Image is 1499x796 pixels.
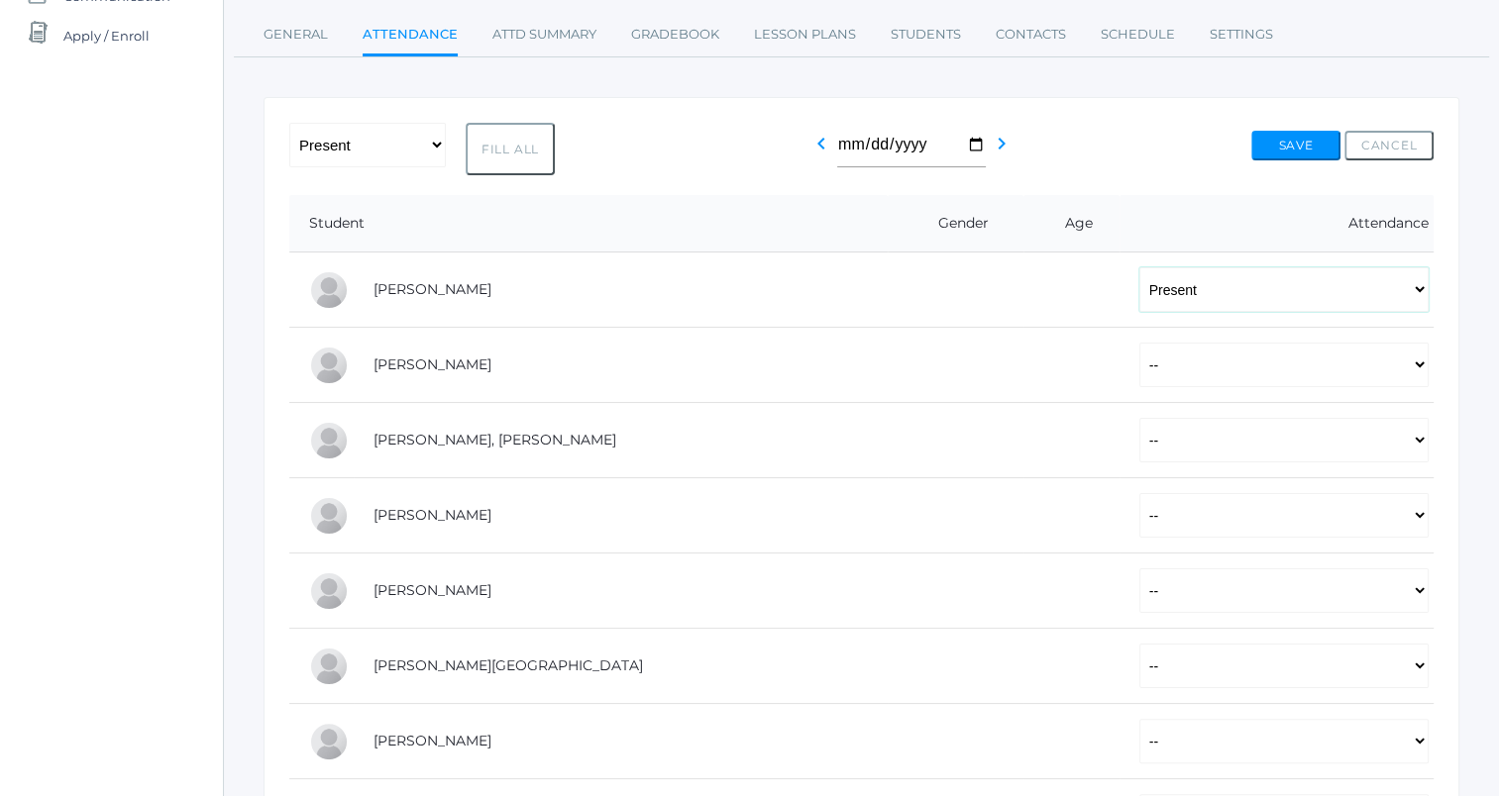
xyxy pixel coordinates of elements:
[631,15,719,54] a: Gradebook
[809,141,833,159] a: chevron_left
[1344,131,1434,160] button: Cancel
[1101,15,1175,54] a: Schedule
[309,722,349,761] div: Marissa Myers
[1120,195,1434,252] th: Attendance
[990,132,1014,155] i: chevron_right
[363,15,458,57] a: Attendance
[309,571,349,611] div: Rachel Hayton
[809,132,833,155] i: chevron_left
[309,270,349,310] div: Pierce Brozek
[990,141,1014,159] a: chevron_right
[289,195,888,252] th: Student
[374,431,616,448] a: [PERSON_NAME], [PERSON_NAME]
[374,506,491,524] a: [PERSON_NAME]
[374,732,491,749] a: [PERSON_NAME]
[492,15,596,54] a: Attd Summary
[264,15,328,54] a: General
[1210,15,1273,54] a: Settings
[63,16,150,55] span: Apply / Enroll
[1251,131,1340,160] button: Save
[374,656,643,674] a: [PERSON_NAME][GEOGRAPHIC_DATA]
[309,496,349,536] div: LaRae Erner
[374,280,491,298] a: [PERSON_NAME]
[466,123,555,175] button: Fill All
[888,195,1024,252] th: Gender
[1023,195,1119,252] th: Age
[309,346,349,385] div: Eva Carr
[996,15,1066,54] a: Contacts
[891,15,961,54] a: Students
[374,581,491,599] a: [PERSON_NAME]
[309,647,349,686] div: Austin Hill
[374,355,491,373] a: [PERSON_NAME]
[309,421,349,460] div: Presley Davenport
[754,15,856,54] a: Lesson Plans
